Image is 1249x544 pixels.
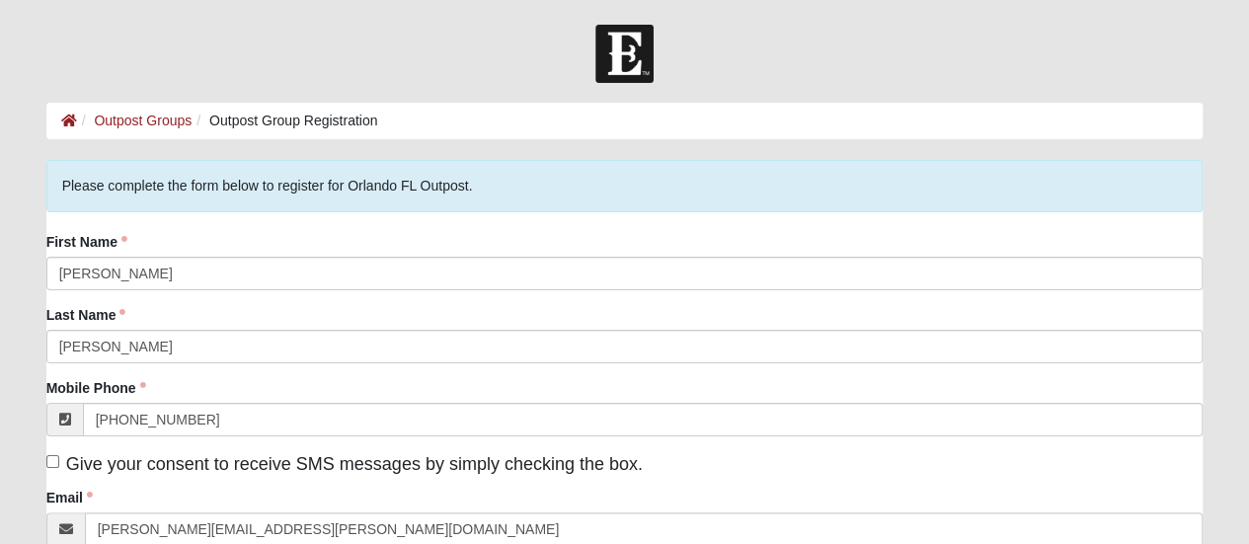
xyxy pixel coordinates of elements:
[66,454,643,474] span: Give your consent to receive SMS messages by simply checking the box.
[94,113,192,128] a: Outpost Groups
[192,111,377,131] li: Outpost Group Registration
[46,488,93,507] label: Email
[595,25,654,83] img: Church of Eleven22 Logo
[46,305,126,325] label: Last Name
[46,378,146,398] label: Mobile Phone
[46,232,127,252] label: First Name
[46,160,1204,212] div: Please complete the form below to register for Orlando FL Outpost.
[46,455,59,468] input: Give your consent to receive SMS messages by simply checking the box.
